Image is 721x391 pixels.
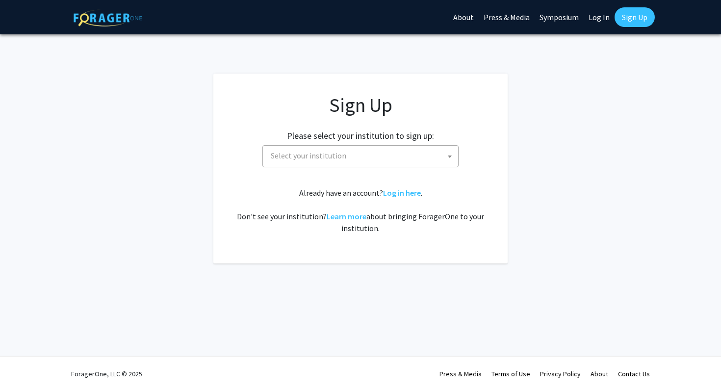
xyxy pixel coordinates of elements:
[383,188,421,198] a: Log in here
[327,211,366,221] a: Learn more about bringing ForagerOne to your institution
[615,7,655,27] a: Sign Up
[591,369,608,378] a: About
[491,369,530,378] a: Terms of Use
[618,369,650,378] a: Contact Us
[233,93,488,117] h1: Sign Up
[287,130,434,141] h2: Please select your institution to sign up:
[271,151,346,160] span: Select your institution
[233,187,488,234] div: Already have an account? . Don't see your institution? about bringing ForagerOne to your institut...
[74,9,142,26] img: ForagerOne Logo
[262,145,459,167] span: Select your institution
[540,369,581,378] a: Privacy Policy
[439,369,482,378] a: Press & Media
[71,357,142,391] div: ForagerOne, LLC © 2025
[267,146,458,166] span: Select your institution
